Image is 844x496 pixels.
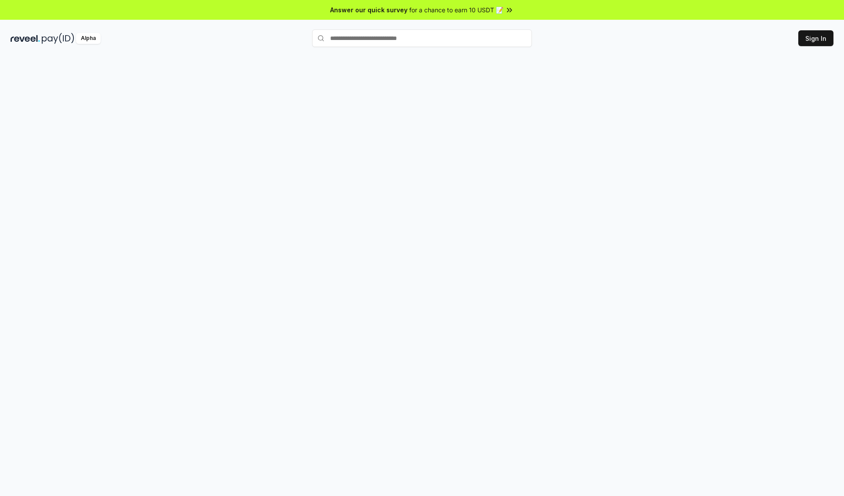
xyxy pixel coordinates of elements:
img: pay_id [42,33,74,44]
img: reveel_dark [11,33,40,44]
span: Answer our quick survey [330,5,407,14]
button: Sign In [798,30,833,46]
span: for a chance to earn 10 USDT 📝 [409,5,503,14]
div: Alpha [76,33,101,44]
